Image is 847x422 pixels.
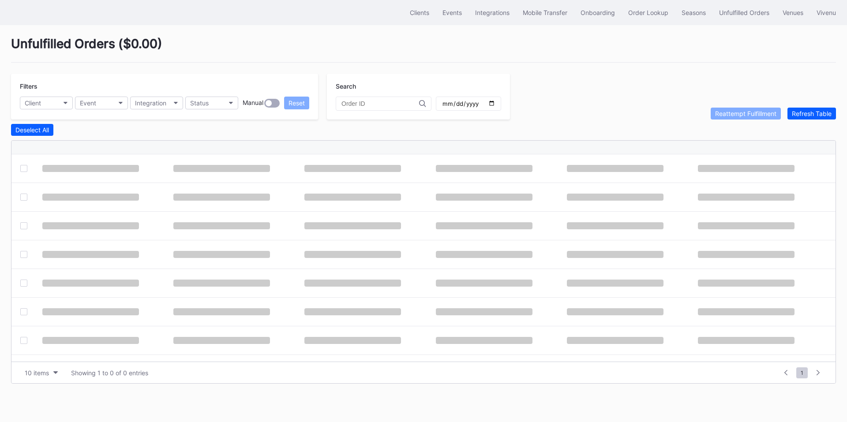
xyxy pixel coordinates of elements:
input: Order ID [341,100,419,107]
button: Integration [130,97,183,109]
div: Venues [783,9,803,16]
div: Onboarding [581,9,615,16]
div: Order Lookup [628,9,668,16]
button: Unfulfilled Orders [712,4,776,21]
button: Mobile Transfer [516,4,574,21]
button: Refresh Table [787,108,836,120]
div: 10 items [25,369,49,377]
div: Integrations [475,9,510,16]
button: Vivenu [810,4,843,21]
div: Client [25,99,41,107]
div: Vivenu [817,9,836,16]
button: Venues [776,4,810,21]
button: Reattempt Fulfillment [711,108,781,120]
div: Unfulfilled Orders ( $0.00 ) [11,36,836,63]
button: Onboarding [574,4,622,21]
button: Events [436,4,468,21]
div: Status [190,99,209,107]
div: Events [442,9,462,16]
div: Deselect All [15,126,49,134]
div: Mobile Transfer [523,9,567,16]
div: Clients [410,9,429,16]
div: Unfulfilled Orders [719,9,769,16]
span: 1 [796,367,808,378]
div: Search [336,82,501,90]
button: Deselect All [11,124,53,136]
div: Reattempt Fulfillment [715,110,776,117]
div: Refresh Table [792,110,832,117]
button: Clients [403,4,436,21]
div: Reset [289,99,305,107]
button: Event [75,97,128,109]
button: 10 items [20,367,62,379]
div: Seasons [682,9,706,16]
div: Filters [20,82,309,90]
div: Event [80,99,96,107]
button: Seasons [675,4,712,21]
button: Integrations [468,4,516,21]
button: Order Lookup [622,4,675,21]
button: Reset [284,97,309,109]
div: Integration [135,99,166,107]
button: Status [185,97,238,109]
div: Manual [243,99,263,108]
button: Client [20,97,73,109]
div: Showing 1 to 0 of 0 entries [71,369,148,377]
